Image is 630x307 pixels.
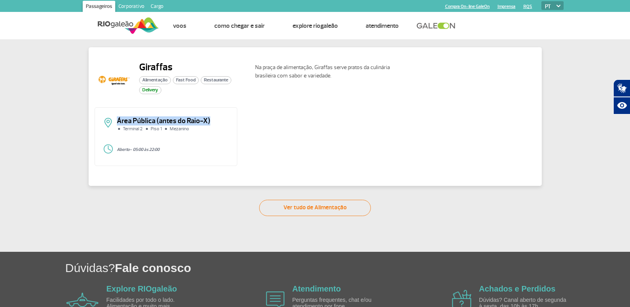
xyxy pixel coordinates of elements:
[445,4,490,9] a: Compra On-line GaleOn
[117,147,130,152] strong: Aberto
[115,1,147,14] a: Corporativo
[255,63,398,80] p: Na praça de alimentação, Giraffas serve pratos da culinária brasileira com sabor e variedade.
[201,76,231,84] span: Restaurante
[95,61,133,99] img: Giraffas-logo.png
[173,22,186,30] a: Voos
[117,127,145,131] li: Terminal 2
[117,118,229,125] p: Área Pública (antes do Raio-X)
[115,261,191,274] span: Fale conosco
[613,97,630,114] button: Abrir recursos assistivos.
[292,284,341,293] a: Atendimento
[66,293,99,307] img: airplane icon
[139,76,171,84] span: Alimentação
[259,200,371,216] a: Ver tudo de Alimentação
[147,1,167,14] a: Cargo
[139,61,231,73] h2: Giraffas
[117,147,229,152] p: - 05:00 às 22:00
[366,22,399,30] a: Atendimento
[523,4,532,9] a: RQS
[164,127,191,131] li: Mezanino
[139,86,161,94] span: Delivery
[83,1,115,14] a: Passageiros
[613,79,630,97] button: Abrir tradutor de língua de sinais.
[293,22,338,30] a: Explore RIOgaleão
[145,127,164,131] li: Piso 1
[613,79,630,114] div: Plugin de acessibilidade da Hand Talk.
[498,4,516,9] a: Imprensa
[479,284,555,293] a: Achados e Perdidos
[173,76,199,84] span: Fast Food
[107,284,177,293] a: Explore RIOgaleão
[65,260,630,276] h1: Dúvidas?
[214,22,265,30] a: Como chegar e sair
